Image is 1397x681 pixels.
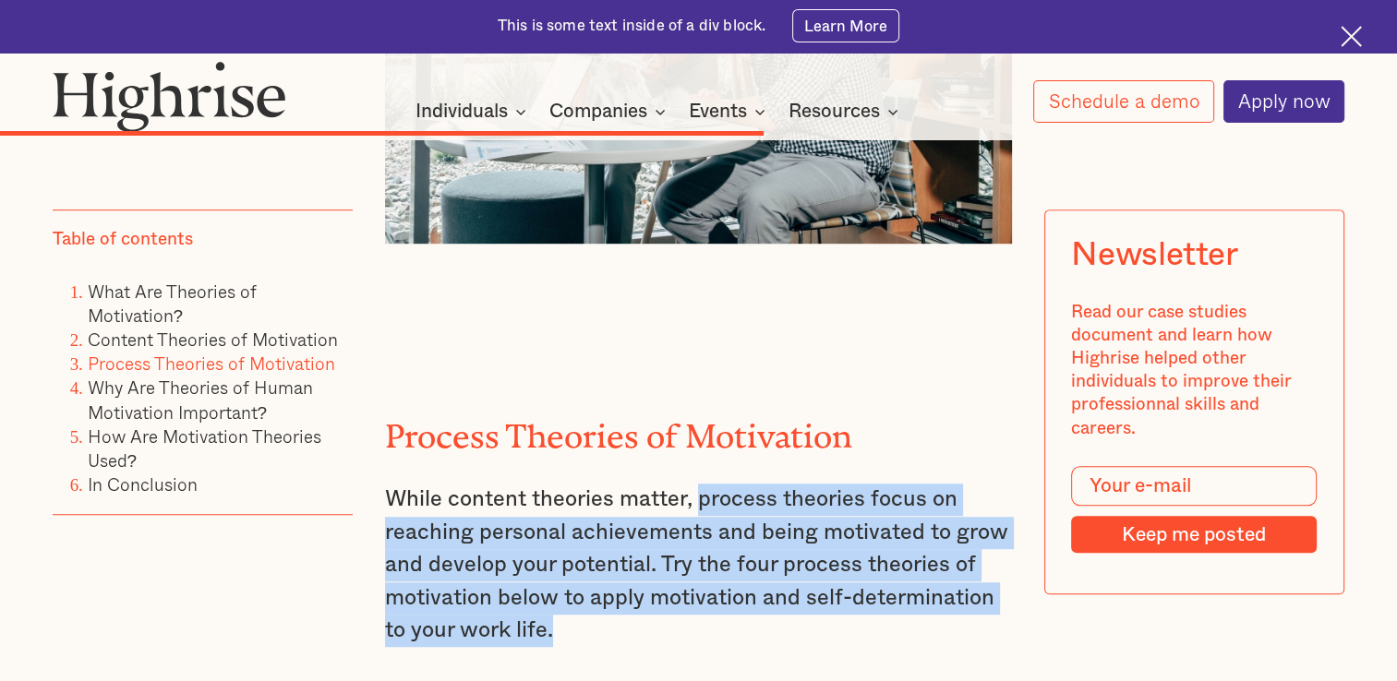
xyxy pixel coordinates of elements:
[1341,26,1362,47] img: Cross icon
[1072,466,1318,553] form: Modal Form
[1072,301,1318,440] div: Read our case studies document and learn how Highrise helped other individuals to improve their p...
[549,101,647,123] div: Companies
[88,326,338,352] a: Content Theories of Motivation
[88,374,313,424] a: Why Are Theories of Human Motivation Important?
[1072,466,1318,506] input: Your e-mail
[689,101,771,123] div: Events
[88,278,257,329] a: What Are Theories of Motivation?
[789,101,880,123] div: Resources
[1072,516,1318,553] input: Keep me posted
[498,16,766,37] div: This is some text inside of a div block.
[53,61,286,131] img: Highrise logo
[53,228,193,251] div: Table of contents
[385,484,1013,647] p: While content theories matter, process theories focus on reaching personal achievements and being...
[689,101,747,123] div: Events
[792,9,900,42] a: Learn More
[88,423,321,473] a: How Are Motivation Theories Used?
[549,101,671,123] div: Companies
[415,101,532,123] div: Individuals
[789,101,904,123] div: Resources
[1223,80,1345,123] a: Apply now
[1033,80,1214,123] a: Schedule a demo
[385,410,1013,447] h2: Process Theories of Motivation
[415,101,508,123] div: Individuals
[1072,236,1238,274] div: Newsletter
[88,471,198,497] a: In Conclusion
[88,350,335,376] a: Process Theories of Motivation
